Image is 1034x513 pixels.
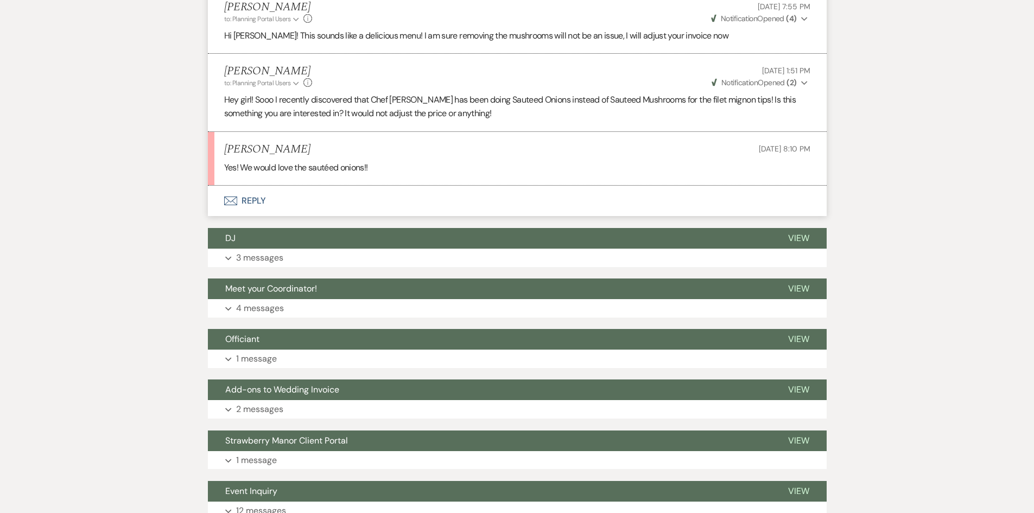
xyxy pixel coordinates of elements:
button: 1 message [208,350,827,368]
span: View [788,435,809,446]
button: Meet your Coordinator! [208,278,771,299]
button: View [771,329,827,350]
span: Notification [721,14,757,23]
button: View [771,228,827,249]
button: Add-ons to Wedding Invoice [208,379,771,400]
span: View [788,232,809,244]
p: Hi [PERSON_NAME]! This sounds like a delicious menu! I am sure removing the mushrooms will not be... [224,29,810,43]
p: 3 messages [236,251,283,265]
button: View [771,278,827,299]
strong: ( 2 ) [786,78,796,87]
p: 1 message [236,352,277,366]
button: View [771,481,827,502]
strong: ( 4 ) [786,14,796,23]
h5: [PERSON_NAME] [224,143,310,156]
span: [DATE] 8:10 PM [759,144,810,154]
span: [DATE] 1:51 PM [762,66,810,75]
button: to: Planning Portal Users [224,78,301,88]
button: NotificationOpened (4) [709,13,810,24]
button: DJ [208,228,771,249]
span: Event Inquiry [225,485,277,497]
span: Officiant [225,333,259,345]
span: DJ [225,232,236,244]
button: 2 messages [208,400,827,419]
button: Officiant [208,329,771,350]
span: View [788,333,809,345]
h5: [PERSON_NAME] [224,65,313,78]
button: 3 messages [208,249,827,267]
p: 2 messages [236,402,283,416]
button: Reply [208,186,827,216]
span: [DATE] 7:55 PM [758,2,810,11]
span: Notification [721,78,758,87]
span: Meet your Coordinator! [225,283,317,294]
button: Event Inquiry [208,481,771,502]
button: NotificationOpened (2) [710,77,810,88]
span: Opened [711,14,797,23]
h5: [PERSON_NAME] [224,1,313,14]
button: View [771,379,827,400]
span: to: Planning Portal Users [224,79,291,87]
button: Strawberry Manor Client Portal [208,430,771,451]
button: View [771,430,827,451]
button: 4 messages [208,299,827,318]
span: Strawberry Manor Client Portal [225,435,348,446]
span: View [788,283,809,294]
button: to: Planning Portal Users [224,14,301,24]
span: View [788,384,809,395]
p: 1 message [236,453,277,467]
p: Yes! We would love the sautéed onions!! [224,161,810,175]
span: to: Planning Portal Users [224,15,291,23]
span: Opened [712,78,797,87]
span: View [788,485,809,497]
p: 4 messages [236,301,284,315]
button: 1 message [208,451,827,470]
span: Add-ons to Wedding Invoice [225,384,339,395]
p: Hey girl! Sooo I recently discovered that Chef [PERSON_NAME] has been doing Sauteed Onions instea... [224,93,810,121]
